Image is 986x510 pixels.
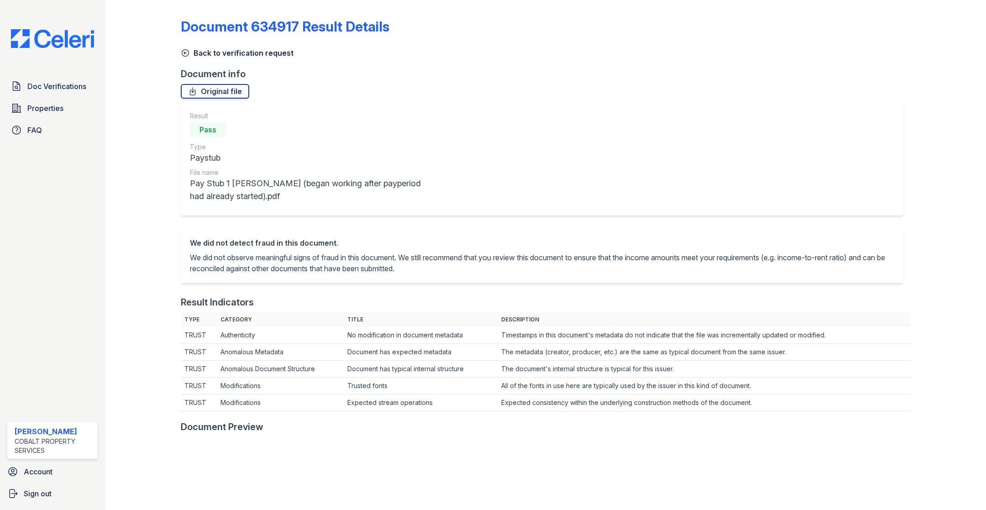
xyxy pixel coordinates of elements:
[181,344,217,361] td: TRUST
[181,361,217,378] td: TRUST
[181,327,217,344] td: TRUST
[4,484,101,503] a: Sign out
[217,327,344,344] td: Authenticity
[344,327,498,344] td: No modification in document metadata
[190,152,424,164] div: Paystub
[344,344,498,361] td: Document has expected metadata
[181,47,294,58] a: Back to verification request
[498,327,911,344] td: Timestamps in this document's metadata do not indicate that the file was incrementally updated or...
[15,437,94,455] div: Cobalt Property Services
[181,68,911,80] div: Document info
[181,421,263,433] div: Document Preview
[181,394,217,411] td: TRUST
[7,99,98,117] a: Properties
[217,312,344,327] th: Category
[217,344,344,361] td: Anomalous Metadata
[190,168,424,177] div: File name
[181,312,217,327] th: Type
[24,466,52,477] span: Account
[7,121,98,139] a: FAQ
[344,361,498,378] td: Document has typical internal structure
[498,378,911,394] td: All of the fonts in use here are typically used by the issuer in this kind of document.
[498,361,911,378] td: The document's internal structure is typical for this issuer.
[181,296,254,309] div: Result Indicators
[190,111,424,121] div: Result
[190,142,424,152] div: Type
[344,394,498,411] td: Expected stream operations
[190,252,894,274] p: We did not observe meaningful signs of fraud in this document. We still recommend that you review...
[27,81,86,92] span: Doc Verifications
[344,312,498,327] th: Title
[181,18,389,35] a: Document 634917 Result Details
[498,344,911,361] td: The metadata (creator, producer, etc.) are the same as typical document from the same issuer.
[181,84,249,99] a: Original file
[498,312,911,327] th: Description
[217,394,344,411] td: Modifications
[4,463,101,481] a: Account
[190,177,424,203] div: Pay Stub 1 [PERSON_NAME] (began working after payperiod had already started).pdf
[15,426,94,437] div: [PERSON_NAME]
[190,237,894,248] div: We did not detect fraud in this document.
[344,378,498,394] td: Trusted fonts
[181,378,217,394] td: TRUST
[217,378,344,394] td: Modifications
[27,103,63,114] span: Properties
[4,29,101,48] img: CE_Logo_Blue-a8612792a0a2168367f1c8372b55b34899dd931a85d93a1a3d3e32e68fde9ad4.png
[498,394,911,411] td: Expected consistency within the underlying construction methods of the document.
[24,488,52,499] span: Sign out
[217,361,344,378] td: Anomalous Document Structure
[7,77,98,95] a: Doc Verifications
[190,122,226,137] div: Pass
[27,125,42,136] span: FAQ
